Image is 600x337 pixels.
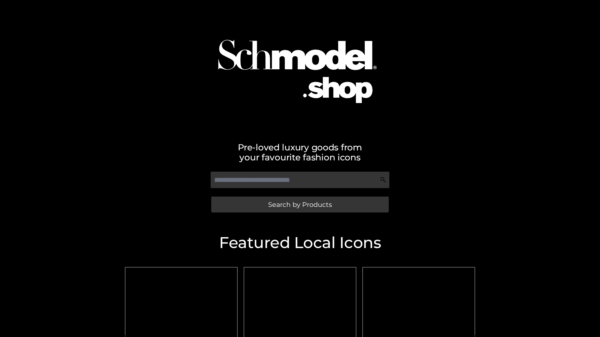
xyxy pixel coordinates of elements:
img: Search Icon [380,177,386,183]
h2: Pre-loved luxury goods from your favourite fashion icons [122,142,478,162]
a: Search by Products [211,197,389,212]
h2: Featured Local Icons​ [122,235,478,251]
span: Search by Products [268,201,332,208]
